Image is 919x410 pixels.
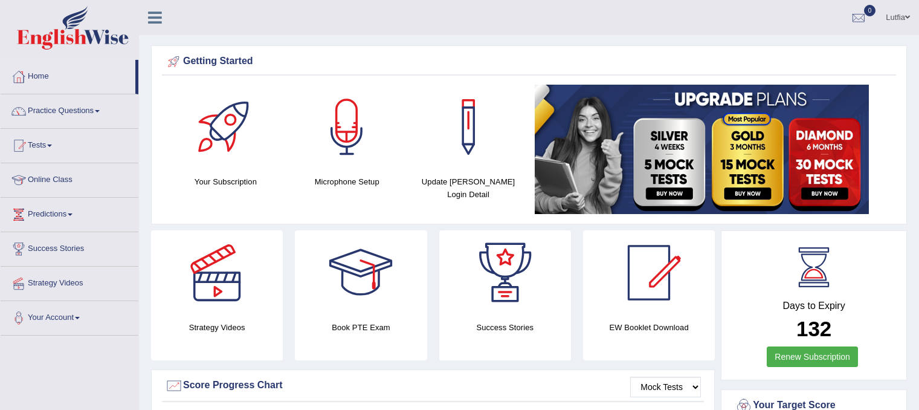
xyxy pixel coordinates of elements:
a: Strategy Videos [1,267,138,297]
b: 132 [796,317,831,340]
a: Practice Questions [1,94,138,125]
a: Renew Subscription [767,347,858,367]
h4: Microphone Setup [292,175,402,188]
h4: Days to Expiry [735,301,893,311]
a: Online Class [1,163,138,194]
h4: Book PTE Exam [295,321,427,334]
img: small5.jpg [535,85,869,214]
div: Getting Started [165,53,893,71]
span: 0 [864,5,876,16]
h4: EW Booklet Download [583,321,715,334]
a: Success Stories [1,232,138,262]
h4: Update [PERSON_NAME] Login Detail [414,175,523,201]
a: Predictions [1,198,138,228]
h4: Your Subscription [171,175,280,188]
div: Score Progress Chart [165,377,701,395]
h4: Success Stories [439,321,571,334]
h4: Strategy Videos [151,321,283,334]
a: Tests [1,129,138,159]
a: Home [1,60,135,90]
a: Your Account [1,301,138,331]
